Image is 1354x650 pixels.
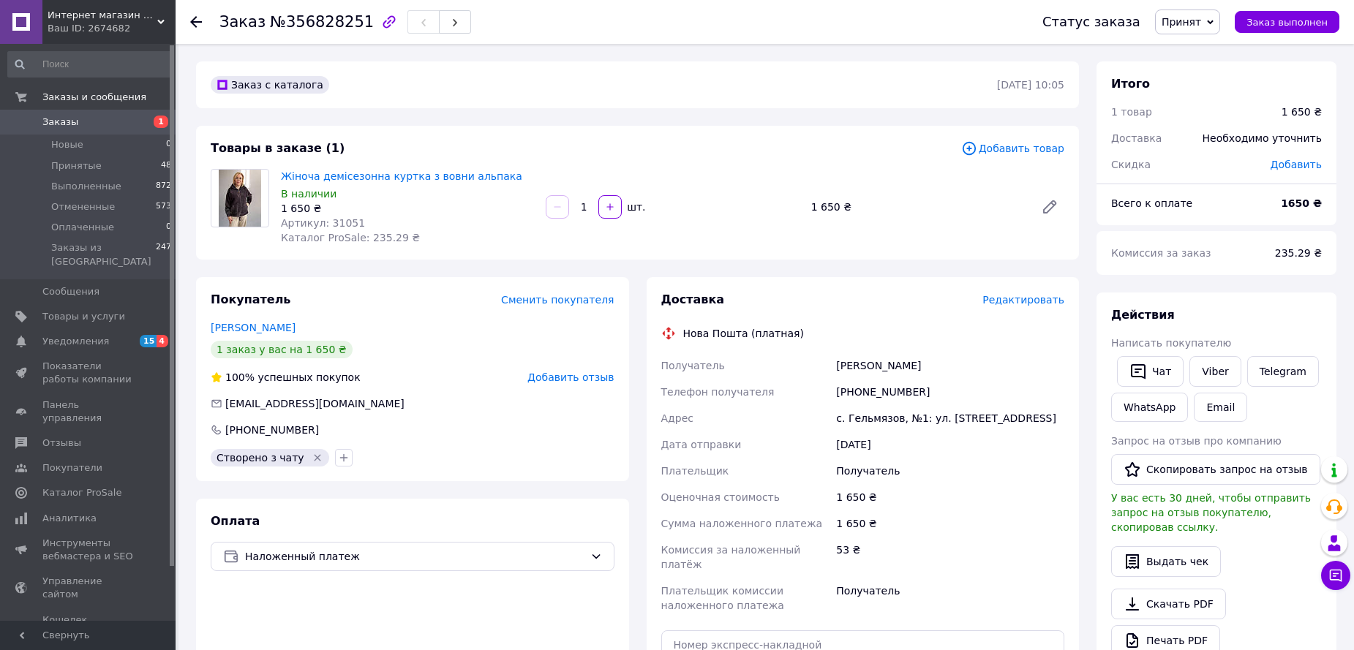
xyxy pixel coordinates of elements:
[211,370,361,385] div: успешных покупок
[1111,197,1192,209] span: Всего к оплате
[1194,393,1247,422] button: Email
[157,335,168,347] span: 4
[1246,17,1328,28] span: Заказ выполнен
[161,159,171,173] span: 48
[156,200,171,213] span: 573
[156,180,171,193] span: 872
[48,22,176,35] div: Ваш ID: 2674682
[1111,546,1221,577] button: Выдать чек
[48,9,157,22] span: Интернет магазин одежды, обуви, аксессуаров для всей семьи
[833,431,1067,458] div: [DATE]
[211,141,345,155] span: Товары в заказе (1)
[225,371,255,383] span: 100%
[51,159,102,173] span: Принятые
[661,518,823,529] span: Сумма наложенного платежа
[982,294,1064,306] span: Редактировать
[661,386,775,398] span: Телефон получателя
[1235,11,1339,33] button: Заказ выполнен
[281,217,365,229] span: Артикул: 31051
[7,51,173,78] input: Поиск
[211,514,260,528] span: Оплата
[833,405,1067,431] div: с. Гельмязов, №1: ул. [STREET_ADDRESS]
[833,484,1067,510] div: 1 650 ₴
[219,13,266,31] span: Заказ
[661,491,781,503] span: Оценочная стоимость
[661,292,725,306] span: Доставка
[51,138,83,151] span: Новые
[661,465,729,477] span: Плательщик
[42,285,99,298] span: Сообщения
[42,310,125,323] span: Товары и услуги
[211,76,329,94] div: Заказ с каталога
[211,341,353,358] div: 1 заказ у вас на 1 650 ₴
[1281,197,1322,209] b: 1650 ₴
[833,379,1067,405] div: [PHONE_NUMBER]
[1111,492,1311,533] span: У вас есть 30 дней, чтобы отправить запрос на отзыв покупателю, скопировав ссылку.
[270,13,374,31] span: №356828251
[42,575,135,601] span: Управление сайтом
[225,398,405,409] span: [EMAIL_ADDRESS][DOMAIN_NAME]
[1111,393,1188,422] a: WhatsApp
[1111,589,1226,619] a: Скачать PDF
[1111,337,1231,349] span: Написать покупателю
[501,294,614,306] span: Сменить покупателя
[1282,105,1322,119] div: 1 650 ₴
[997,79,1064,91] time: [DATE] 10:05
[1247,356,1319,387] a: Telegram
[1275,247,1322,259] span: 235.29 ₴
[1035,192,1064,222] a: Редактировать
[661,585,784,611] span: Плательщик комиссии наложенного платежа
[156,241,171,268] span: 247
[1189,356,1241,387] a: Viber
[1321,561,1350,590] button: Чат с покупателем
[833,458,1067,484] div: Получатель
[224,423,320,437] div: [PHONE_NUMBER]
[42,512,97,525] span: Аналитика
[1194,122,1331,154] div: Необходимо уточнить
[217,452,304,464] span: Створено з чату
[190,15,202,29] div: Вернуться назад
[42,335,109,348] span: Уведомления
[1117,356,1184,387] button: Чат
[1111,247,1211,259] span: Комиссия за заказ
[1111,435,1282,447] span: Запрос на отзыв про компанию
[211,322,296,333] a: [PERSON_NAME]
[42,116,78,129] span: Заказы
[1111,454,1320,485] button: Скопировать запрос на отзыв
[661,412,693,424] span: Адрес
[42,360,135,386] span: Показатели работы компании
[1162,16,1201,28] span: Принят
[661,439,742,450] span: Дата отправки
[42,398,135,425] span: Панель управления
[42,461,102,475] span: Покупатели
[154,116,168,128] span: 1
[833,352,1067,379] div: [PERSON_NAME]
[281,201,534,216] div: 1 650 ₴
[1111,106,1152,118] span: 1 товар
[42,91,146,104] span: Заказы и сообщения
[1111,132,1162,144] span: Доставка
[527,371,614,383] span: Добавить отзыв
[680,326,808,341] div: Нова Пошта (платная)
[1111,159,1151,170] span: Скидка
[833,510,1067,537] div: 1 650 ₴
[42,537,135,563] span: Инструменты вебмастера и SEO
[833,578,1067,619] div: Получатель
[623,200,647,214] div: шт.
[833,537,1067,578] div: 53 ₴
[51,241,156,268] span: Заказы из [GEOGRAPHIC_DATA]
[1111,77,1150,91] span: Итого
[661,544,801,570] span: Комиссия за наложенный платёж
[661,360,725,371] span: Получатель
[1271,159,1322,170] span: Добавить
[281,232,420,243] span: Каталог ProSale: 235.29 ₴
[51,221,114,234] span: Оплаченные
[1042,15,1140,29] div: Статус заказа
[166,221,171,234] span: 0
[42,613,135,640] span: Кошелек компании
[1111,308,1175,322] span: Действия
[961,140,1064,156] span: Добавить товар
[281,188,336,200] span: В наличии
[312,452,323,464] svg: Удалить метку
[805,197,1029,217] div: 1 650 ₴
